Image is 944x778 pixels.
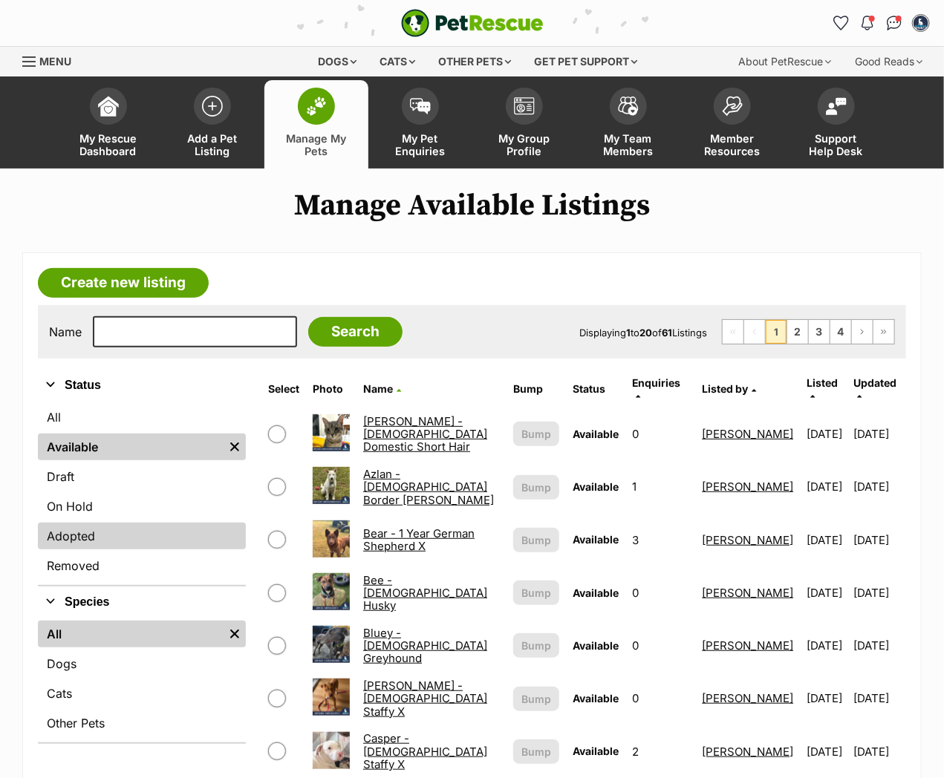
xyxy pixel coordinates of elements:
[801,620,852,671] td: [DATE]
[521,585,551,601] span: Bump
[38,552,246,579] a: Removed
[38,268,209,298] a: Create new listing
[914,16,928,30] img: Sue Barker profile pic
[363,573,487,613] a: Bee - [DEMOGRAPHIC_DATA] Husky
[573,639,619,652] span: Available
[702,533,793,547] a: [PERSON_NAME]
[882,11,906,35] a: Conversations
[702,427,793,441] a: [PERSON_NAME]
[826,97,847,115] img: help-desk-icon-fdf02630f3aa405de69fd3d07c3f3aa587a6932b1a1747fa1d2bba05be0121f9.svg
[472,80,576,169] a: My Group Profile
[639,327,652,339] strong: 20
[307,371,356,407] th: Photo
[702,480,793,494] a: [PERSON_NAME]
[521,744,551,759] span: Bump
[387,132,454,157] span: My Pet Enquiries
[514,97,535,115] img: group-profile-icon-3fa3cf56718a62981997c0bc7e787c4b2cf8bcc04b72c1350f741eb67cf2f40e.svg
[307,47,367,76] div: Dogs
[807,376,838,389] span: Listed
[807,376,838,401] a: Listed
[887,16,902,30] img: chat-41dd97257d64d25036548639549fe6c8038ab92f7586957e7f3b1b290dea8141.svg
[702,638,793,653] a: [PERSON_NAME]
[521,426,551,442] span: Bump
[801,726,852,777] td: [DATE]
[202,96,223,117] img: add-pet-listing-icon-0afa8454b4691262ce3f59096e99ab1cd57d4a30225e0717b998d2c9b9846f56.svg
[38,618,246,742] div: Species
[626,408,695,460] td: 0
[573,533,619,546] span: Available
[283,132,350,157] span: Manage My Pets
[262,371,305,407] th: Select
[38,710,246,736] a: Other Pets
[853,461,905,512] td: [DATE]
[699,132,766,157] span: Member Resources
[507,371,565,407] th: Bump
[595,132,662,157] span: My Team Members
[49,325,82,339] label: Name
[573,480,619,493] span: Available
[801,514,852,566] td: [DATE]
[38,680,246,707] a: Cats
[626,673,695,724] td: 0
[853,408,905,460] td: [DATE]
[573,586,619,599] span: Available
[369,47,426,76] div: Cats
[801,673,852,724] td: [DATE]
[702,691,793,705] a: [PERSON_NAME]
[363,731,487,771] a: Casper - [DEMOGRAPHIC_DATA] Staffy X
[801,461,852,512] td: [DATE]
[308,317,403,347] input: Search
[368,80,472,169] a: My Pet Enquiries
[829,11,933,35] ul: Account quick links
[626,461,695,512] td: 1
[626,620,695,671] td: 0
[852,320,873,344] a: Next page
[576,80,680,169] a: My Team Members
[75,132,142,157] span: My Rescue Dashboard
[264,80,368,169] a: Manage My Pets
[521,532,551,548] span: Bump
[579,327,707,339] span: Displaying to of Listings
[38,592,246,612] button: Species
[38,401,246,585] div: Status
[38,434,224,460] a: Available
[513,687,559,711] button: Bump
[830,320,851,344] a: Page 4
[513,422,559,446] button: Bump
[573,428,619,440] span: Available
[702,382,748,395] span: Listed by
[862,16,873,30] img: notifications-46538b983faf8c2785f20acdc204bb7945ddae34d4c08c2a6579f10ce5e182be.svg
[513,581,559,605] button: Bump
[744,320,765,344] span: Previous page
[626,327,631,339] strong: 1
[363,414,487,454] a: [PERSON_NAME] - [DEMOGRAPHIC_DATA] Domestic Short Hair
[513,475,559,500] button: Bump
[521,480,551,495] span: Bump
[702,586,793,600] a: [PERSON_NAME]
[513,739,559,764] button: Bump
[853,567,905,618] td: [DATE]
[766,320,787,344] span: Page 1
[401,9,544,37] img: logo-e224e6f780fb5917bec1dbf3a21bbac754714ae5b6737aabdf751b685950b380.svg
[853,376,896,389] span: Updated
[363,526,475,553] a: Bear - 1 Year German Shepherd X
[844,47,933,76] div: Good Reads
[662,327,672,339] strong: 61
[410,98,431,114] img: pet-enquiries-icon-7e3ad2cf08bfb03b45e93fb7055b45f3efa6380592205ae92323e6603595dc1f.svg
[521,638,551,653] span: Bump
[801,408,852,460] td: [DATE]
[626,567,695,618] td: 0
[363,626,487,666] a: Bluey - [DEMOGRAPHIC_DATA] Greyhound
[626,514,695,566] td: 3
[702,745,793,759] a: [PERSON_NAME]
[513,528,559,552] button: Bump
[801,567,852,618] td: [DATE]
[521,691,551,707] span: Bump
[38,463,246,490] a: Draft
[363,382,393,395] span: Name
[38,650,246,677] a: Dogs
[56,80,160,169] a: My Rescue Dashboard
[723,320,743,344] span: First page
[573,745,619,757] span: Available
[224,434,246,460] a: Remove filter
